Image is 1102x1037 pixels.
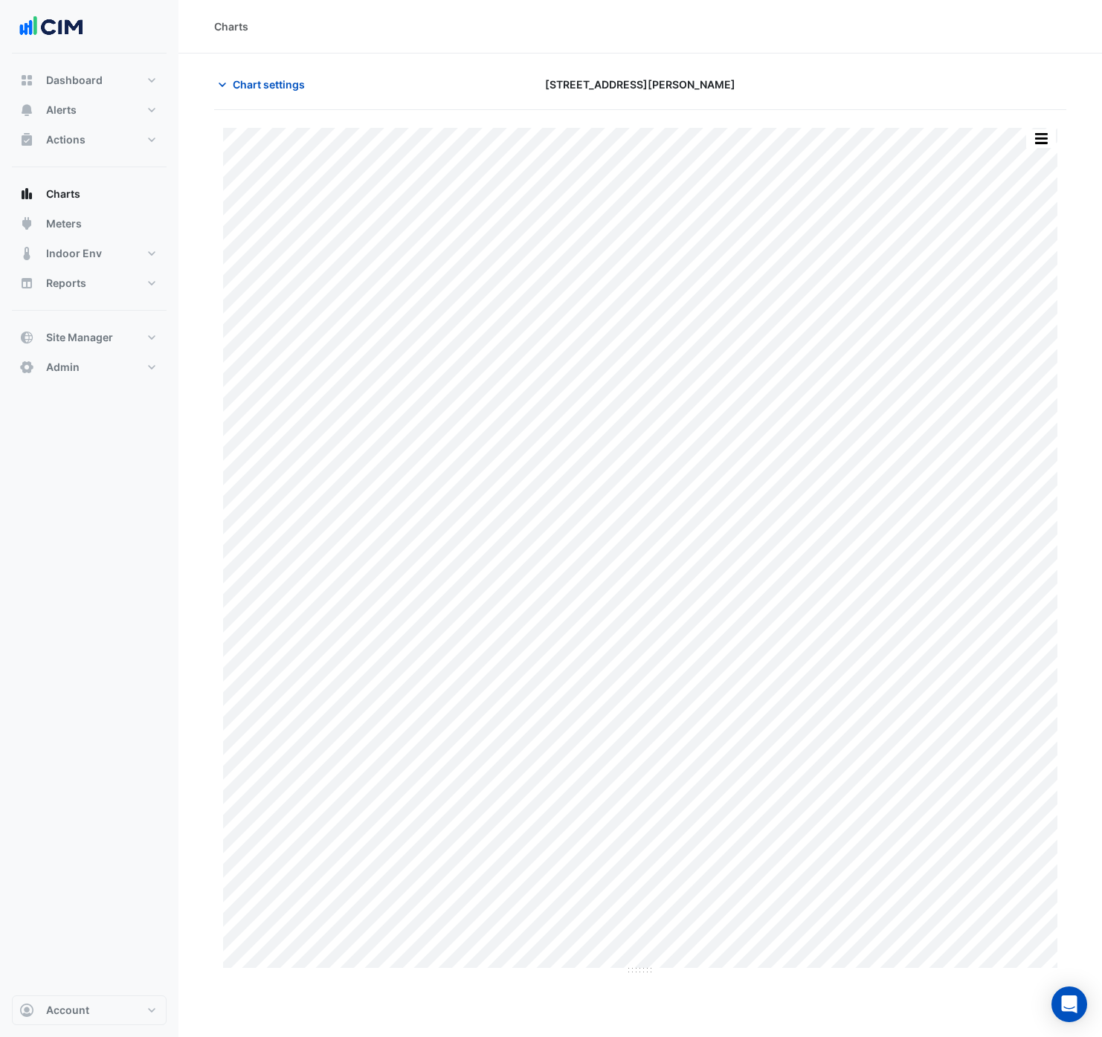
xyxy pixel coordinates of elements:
app-icon: Dashboard [19,73,34,88]
button: More Options [1026,129,1056,148]
div: Open Intercom Messenger [1051,986,1087,1022]
span: Site Manager [46,330,113,345]
button: Admin [12,352,167,382]
span: Reports [46,276,86,291]
app-icon: Site Manager [19,330,34,345]
span: Account [46,1003,89,1018]
app-icon: Admin [19,360,34,375]
button: Charts [12,179,167,209]
div: Charts [214,19,248,34]
span: Actions [46,132,86,147]
img: Company Logo [18,12,85,42]
app-icon: Alerts [19,103,34,117]
button: Chart settings [214,71,315,97]
span: [STREET_ADDRESS][PERSON_NAME] [545,77,735,92]
button: Dashboard [12,65,167,95]
button: Reports [12,268,167,298]
span: Chart settings [233,77,305,92]
app-icon: Meters [19,216,34,231]
span: Charts [46,187,80,201]
app-icon: Actions [19,132,34,147]
span: Indoor Env [46,246,102,261]
button: Actions [12,125,167,155]
button: Account [12,995,167,1025]
span: Meters [46,216,82,231]
button: Indoor Env [12,239,167,268]
span: Alerts [46,103,77,117]
app-icon: Charts [19,187,34,201]
button: Meters [12,209,167,239]
app-icon: Reports [19,276,34,291]
button: Site Manager [12,323,167,352]
app-icon: Indoor Env [19,246,34,261]
button: Alerts [12,95,167,125]
span: Dashboard [46,73,103,88]
span: Admin [46,360,80,375]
